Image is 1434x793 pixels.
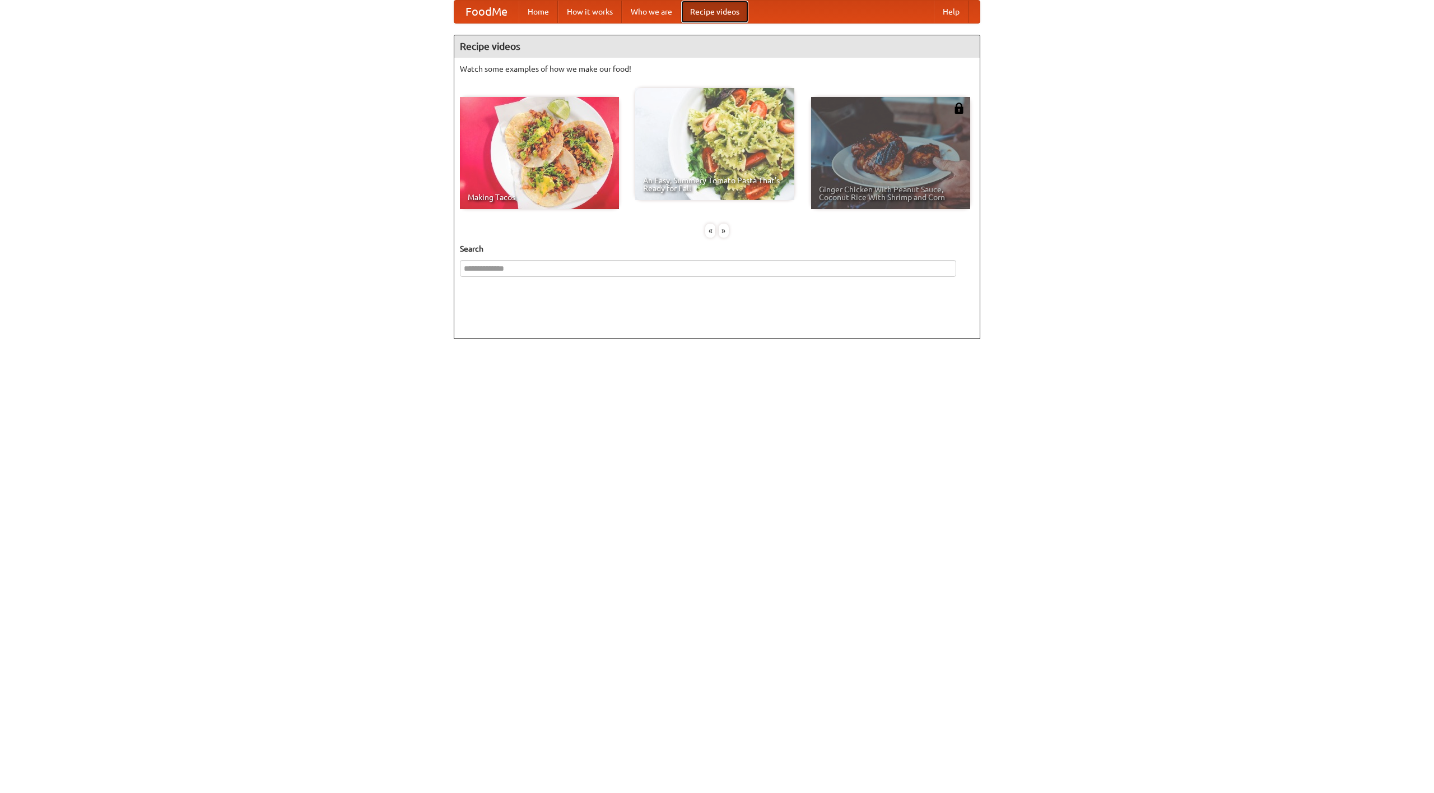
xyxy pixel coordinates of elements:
a: Who we are [622,1,681,23]
span: An Easy, Summery Tomato Pasta That's Ready for Fall [643,177,786,192]
p: Watch some examples of how we make our food! [460,63,974,75]
div: « [705,224,715,238]
a: FoodMe [454,1,519,23]
a: How it works [558,1,622,23]
div: » [719,224,729,238]
img: 483408.png [953,103,965,114]
a: Recipe videos [681,1,748,23]
h4: Recipe videos [454,35,980,58]
span: Making Tacos [468,193,611,201]
a: An Easy, Summery Tomato Pasta That's Ready for Fall [635,88,794,200]
h5: Search [460,243,974,254]
a: Help [934,1,969,23]
a: Making Tacos [460,97,619,209]
a: Home [519,1,558,23]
